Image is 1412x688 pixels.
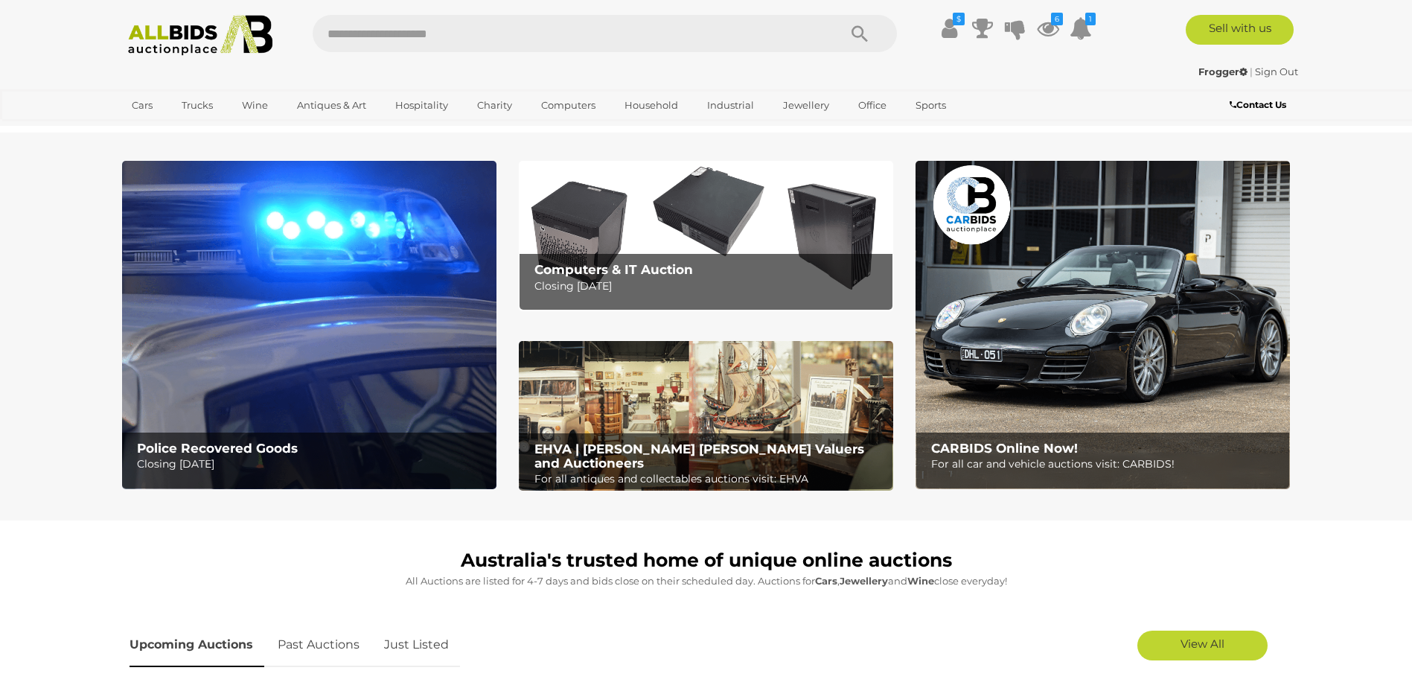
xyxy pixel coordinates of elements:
[534,442,864,471] b: EHVA | [PERSON_NAME] [PERSON_NAME] Valuers and Auctioneers
[1070,15,1092,42] a: 1
[849,93,896,118] a: Office
[534,262,693,277] b: Computers & IT Auction
[1255,66,1298,77] a: Sign Out
[137,441,298,456] b: Police Recovered Goods
[773,93,839,118] a: Jewellery
[122,93,162,118] a: Cars
[1085,13,1096,25] i: 1
[519,341,893,491] img: EHVA | Evans Hastings Valuers and Auctioneers
[916,161,1290,489] img: CARBIDS Online Now!
[130,573,1283,590] p: All Auctions are listed for 4-7 days and bids close on their scheduled day. Auctions for , and cl...
[534,470,885,488] p: For all antiques and collectables auctions visit: EHVA
[1051,13,1063,25] i: 6
[1037,15,1059,42] a: 6
[232,93,278,118] a: Wine
[287,93,376,118] a: Antiques & Art
[519,341,893,491] a: EHVA | Evans Hastings Valuers and Auctioneers EHVA | [PERSON_NAME] [PERSON_NAME] Valuers and Auct...
[122,118,247,142] a: [GEOGRAPHIC_DATA]
[130,623,264,667] a: Upcoming Auctions
[519,161,893,310] img: Computers & IT Auction
[931,455,1282,474] p: For all car and vehicle auctions visit: CARBIDS!
[1230,97,1290,113] a: Contact Us
[122,161,496,489] a: Police Recovered Goods Police Recovered Goods Closing [DATE]
[531,93,605,118] a: Computers
[953,13,965,25] i: $
[386,93,458,118] a: Hospitality
[1198,66,1248,77] strong: Frogger
[916,161,1290,489] a: CARBIDS Online Now! CARBIDS Online Now! For all car and vehicle auctions visit: CARBIDS!
[467,93,522,118] a: Charity
[172,93,223,118] a: Trucks
[534,277,885,296] p: Closing [DATE]
[122,161,496,489] img: Police Recovered Goods
[1230,99,1286,110] b: Contact Us
[939,15,961,42] a: $
[907,575,934,587] strong: Wine
[130,550,1283,571] h1: Australia's trusted home of unique online auctions
[815,575,837,587] strong: Cars
[615,93,688,118] a: Household
[1181,637,1224,651] span: View All
[519,161,893,310] a: Computers & IT Auction Computers & IT Auction Closing [DATE]
[1250,66,1253,77] span: |
[1186,15,1294,45] a: Sell with us
[1137,631,1268,660] a: View All
[697,93,764,118] a: Industrial
[822,15,897,52] button: Search
[906,93,956,118] a: Sports
[1198,66,1250,77] a: Frogger
[931,441,1078,456] b: CARBIDS Online Now!
[840,575,888,587] strong: Jewellery
[120,15,281,56] img: Allbids.com.au
[373,623,460,667] a: Just Listed
[266,623,371,667] a: Past Auctions
[137,455,488,474] p: Closing [DATE]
